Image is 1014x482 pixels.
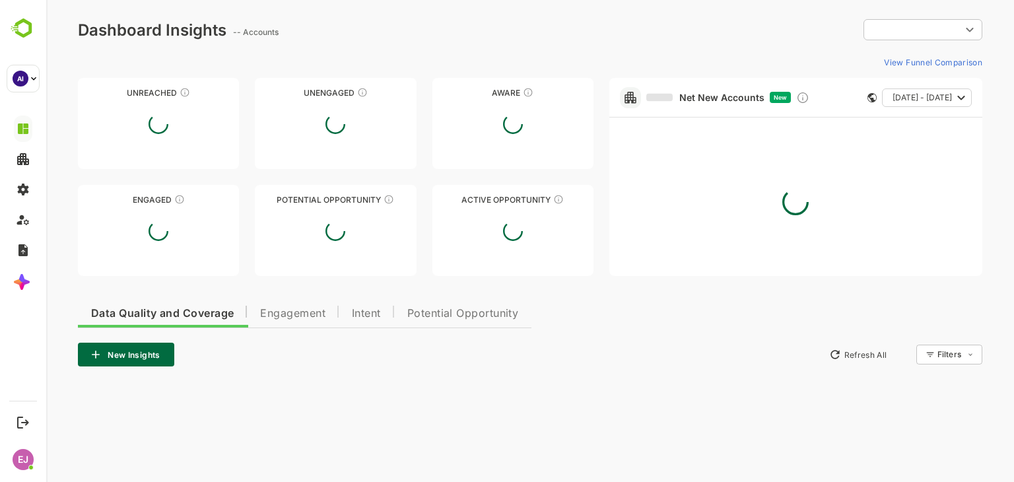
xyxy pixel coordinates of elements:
div: AI [13,71,28,86]
span: Engagement [214,308,279,319]
ag: -- Accounts [187,27,236,37]
div: Dashboard Insights [32,20,180,40]
button: Logout [14,413,32,431]
div: These accounts have not shown enough engagement and need nurturing [311,87,321,98]
button: New Insights [32,343,128,366]
div: Filters [890,343,936,366]
div: ​ [817,18,936,42]
div: These accounts are MQAs and can be passed on to Inside Sales [337,194,348,205]
div: This card does not support filter and segments [821,93,830,102]
div: These accounts have just entered the buying cycle and need further nurturing [477,87,487,98]
a: Net New Accounts [600,92,718,104]
div: Potential Opportunity [209,195,370,205]
div: These accounts are warm, further nurturing would qualify them to MQAs [128,194,139,205]
button: [DATE] - [DATE] [836,88,926,107]
span: New [727,94,741,101]
div: Filters [891,349,915,359]
span: Intent [306,308,335,319]
div: Discover new ICP-fit accounts showing engagement — via intent surges, anonymous website visits, L... [750,91,763,104]
button: Refresh All [777,344,846,365]
span: Data Quality and Coverage [45,308,187,319]
div: These accounts have not been engaged with for a defined time period [133,87,144,98]
div: Unreached [32,88,193,98]
div: EJ [13,449,34,470]
span: Potential Opportunity [361,308,473,319]
div: Aware [386,88,547,98]
button: View Funnel Comparison [832,52,936,73]
img: BambooboxLogoMark.f1c84d78b4c51b1a7b5f700c9845e183.svg [7,16,40,41]
div: Engaged [32,195,193,205]
div: Active Opportunity [386,195,547,205]
div: Unengaged [209,88,370,98]
div: These accounts have open opportunities which might be at any of the Sales Stages [507,194,518,205]
span: [DATE] - [DATE] [846,89,906,106]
